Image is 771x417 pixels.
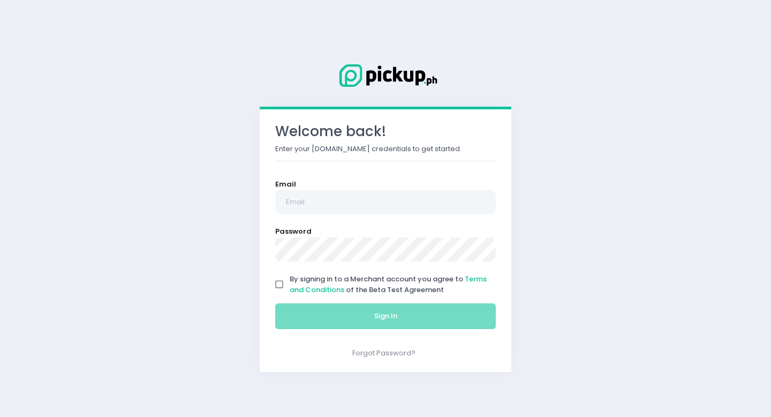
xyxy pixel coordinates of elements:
label: Password [275,226,312,237]
span: By signing in to a Merchant account you agree to of the Beta Test Agreement [290,274,487,295]
img: Logo [332,62,439,89]
a: Forgot Password? [352,348,415,358]
a: Terms and Conditions [290,274,487,295]
span: Sign In [374,311,397,321]
h3: Welcome back! [275,123,496,140]
input: Email [275,190,496,214]
p: Enter your [DOMAIN_NAME] credentials to get started. [275,144,496,154]
label: Email [275,179,296,190]
button: Sign In [275,303,496,329]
